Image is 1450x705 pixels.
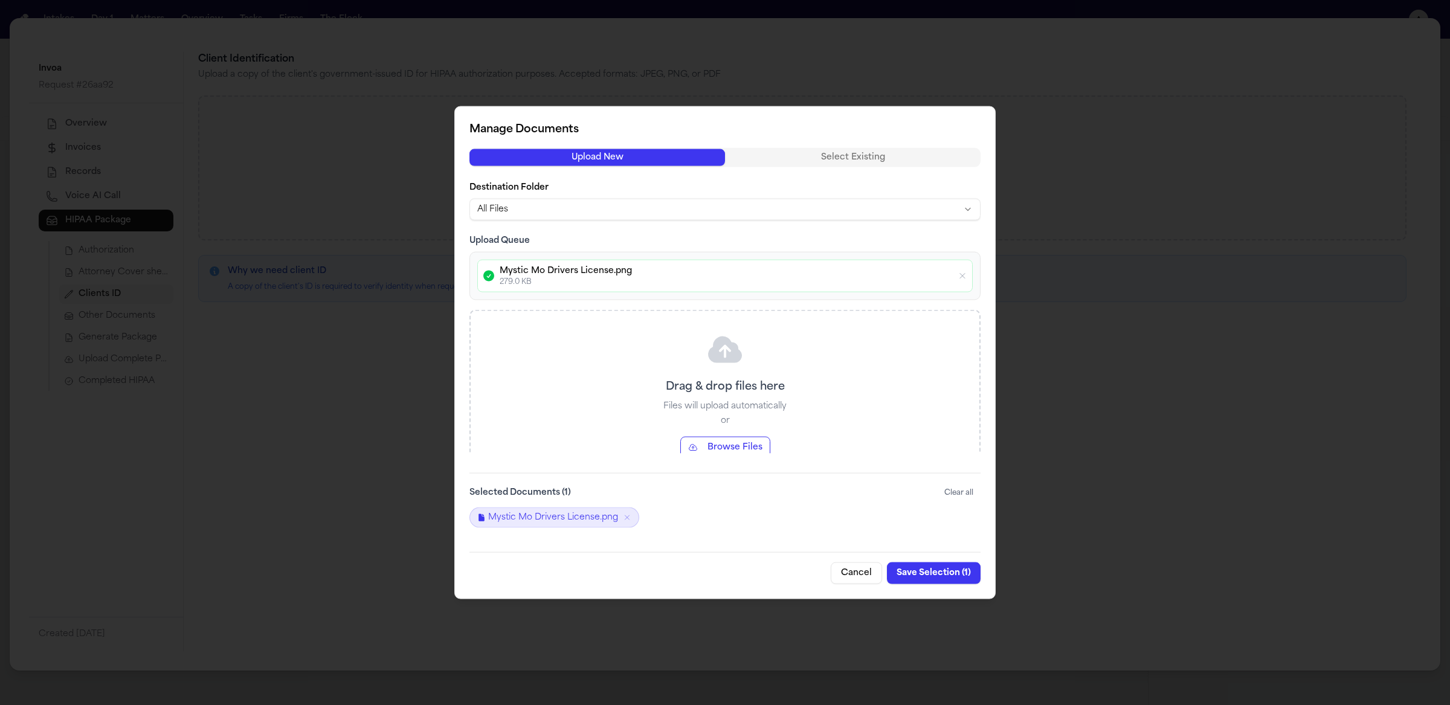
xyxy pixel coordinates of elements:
[469,121,981,138] h2: Manage Documents
[623,513,631,522] button: Remove Mystic Mo Drivers License.png
[725,149,981,166] button: Select Existing
[469,149,725,166] button: Upload New
[469,487,571,499] label: Selected Documents ( 1 )
[937,483,981,503] button: Clear all
[469,181,981,193] label: Destination Folder
[721,414,730,427] p: or
[500,277,953,286] p: 279.0 KB
[680,436,770,458] button: Browse Files
[887,562,981,584] button: Save Selection (1)
[663,400,787,412] p: Files will upload automatically
[488,512,618,524] span: Mystic Mo Drivers License.png
[469,234,981,246] h3: Upload Queue
[666,378,785,395] p: Drag & drop files here
[500,265,953,277] p: Mystic Mo Drivers License.png
[831,562,882,584] button: Cancel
